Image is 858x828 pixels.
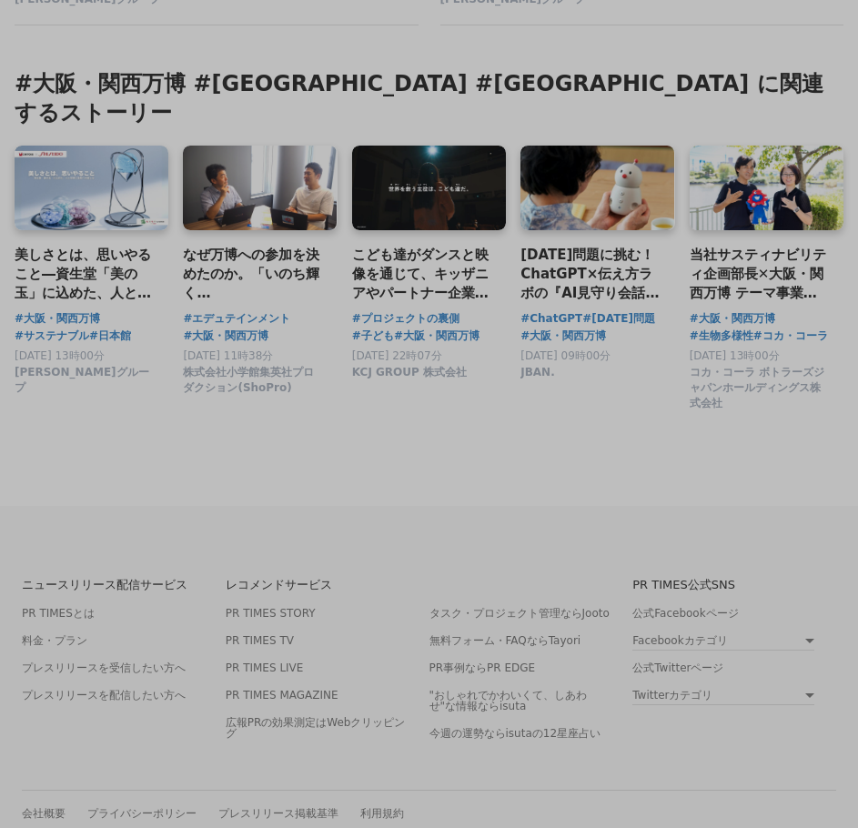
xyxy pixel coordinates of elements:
[690,365,829,410] span: コカ・コーラ ボトラーズジャパンホールディングス株式会社
[218,807,338,820] a: プレスリリース掲載基準
[183,310,290,328] a: #エデュテインメント
[429,607,610,620] a: タスク・プロジェクト管理ならJooto
[15,365,154,396] span: [PERSON_NAME]グループ
[226,661,304,674] a: PR TIMES LIVE
[753,328,828,345] a: #コカ・コーラ
[352,310,459,328] a: #プロジェクトの裏側
[632,635,814,651] a: Facebookカテゴリ
[520,245,660,304] a: [DATE]問題に挑む！ChatGPT×伝え方ラボの『AI見守り会話サービスMaMo.』が高齢者の孤独と認知症予防をサポート、大阪・[GEOGRAPHIC_DATA]に出展
[87,807,197,820] a: プライバシーポリシー
[690,245,829,304] a: 当社サスティナビリティ企画部長✕大阪・関西万博 テーマ事業プロデューサー [PERSON_NAME]が語る――「いのちめぐる冒険」から始まる持続可能な社会
[632,607,738,620] a: 公式Facebookページ
[183,386,322,399] a: 株式会社小学館集英社プロダクション(ShoPro)
[429,727,601,740] a: 今週の運勢ならisutaの12星座占い
[520,370,555,383] a: JBAN.
[15,386,154,399] a: [PERSON_NAME]グループ
[226,634,294,647] a: PR TIMES TV
[226,607,316,620] a: PR TIMES STORY
[89,328,131,345] a: #日本館
[22,607,95,620] a: PR TIMESとは
[352,349,442,362] span: [DATE] 22時07分
[429,661,536,674] a: PR事例ならPR EDGE
[394,328,479,345] a: #大阪・関西万博
[352,370,467,383] a: KCJ GROUP 株式会社
[520,365,555,380] span: JBAN.
[15,328,89,345] a: #サステナブル
[690,349,780,362] span: [DATE] 13時00分
[352,365,467,380] span: KCJ GROUP 株式会社
[183,349,273,362] span: [DATE] 11時38分
[15,310,100,328] a: #大阪・関西万博
[15,349,105,362] span: [DATE] 13時00分
[352,328,394,345] a: #子ども
[15,245,154,304] a: 美しさとは、思いやること―資生堂「美の玉」に込めた、人と地球と藻類への慈しみ
[226,716,406,740] a: 広報PRの効果測定はWebクリッピング
[520,328,606,345] a: #大阪・関西万博
[183,245,322,304] a: なぜ万博への参加を決めたのか。「いのち輝く[PERSON_NAME]社会のデザイン」の実現に向けて、エデュテインメントの可能性を追求するプロジェクト。
[632,579,836,591] p: PR TIMES公式SNS
[22,579,226,591] p: ニュースリリース配信サービス
[429,689,588,712] a: "おしゃれでかわいくて、しあわせ"な情報ならisuta
[15,69,843,127] h3: #大阪・関西万博 #[GEOGRAPHIC_DATA] #[GEOGRAPHIC_DATA] に関連するストーリー
[226,579,429,591] p: レコメンドサービス
[632,690,814,705] a: Twitterカテゴリ
[22,689,186,702] a: プレスリリースを配信したい方へ
[360,807,404,820] a: 利用規約
[582,310,655,328] a: #[DATE]問題
[690,400,829,413] a: コカ・コーラ ボトラーズジャパンホールディングス株式会社
[520,349,611,362] span: [DATE] 09時00分
[632,661,723,674] a: 公式Twitterページ
[183,365,322,396] span: 株式会社小学館集英社プロダクション(ShoPro)
[22,807,66,820] a: 会社概要
[520,310,582,328] a: #ChatGPT
[690,310,775,328] a: #大阪・関西万博
[226,689,338,702] a: PR TIMES MAGAZINE
[429,634,581,647] a: 無料フォーム・FAQならTayori
[22,661,186,674] a: プレスリリースを受信したい方へ
[183,328,268,345] a: #大阪・関西万博
[352,245,491,304] a: こども達がダンスと映像を通じて、キッザニアやパートナー企業・団体と描く、[PERSON_NAME]に向けた共創の大切さを伝える取り組みに挑戦。大阪・関西万博に向けた”こどもが主役の共創チャレンジ...
[22,634,87,647] a: 料金・プラン
[690,328,753,345] a: #生物多様性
